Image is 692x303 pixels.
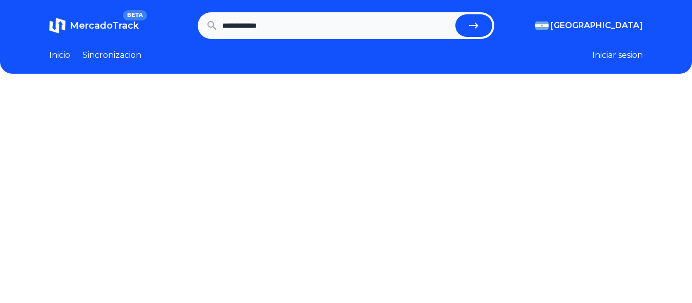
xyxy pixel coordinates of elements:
a: Sincronizacion [82,49,141,61]
button: Iniciar sesion [592,49,643,61]
a: MercadoTrackBETA [49,17,139,34]
span: MercadoTrack [70,20,139,31]
button: [GEOGRAPHIC_DATA] [535,19,643,32]
img: MercadoTrack [49,17,66,34]
img: Argentina [535,21,549,30]
a: Inicio [49,49,70,61]
span: [GEOGRAPHIC_DATA] [551,19,643,32]
span: BETA [123,10,147,20]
